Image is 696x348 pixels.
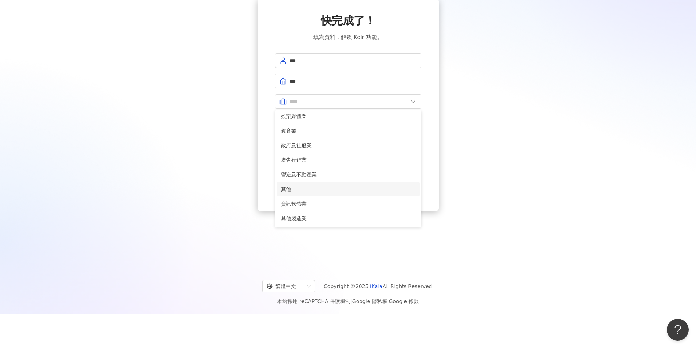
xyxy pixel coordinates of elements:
[370,283,383,289] a: iKala
[389,298,419,304] a: Google 條款
[321,13,376,28] span: 快完成了！
[281,127,415,135] span: 教育業
[267,280,304,292] div: 繁體中文
[352,298,387,304] a: Google 隱私權
[281,171,415,179] span: 營造及不動產業
[281,185,415,193] span: 其他
[313,33,382,42] span: 填寫資料，解鎖 Kolr 功能。
[281,156,415,164] span: 廣告行銷業
[277,297,419,306] span: 本站採用 reCAPTCHA 保護機制
[281,214,415,222] span: 其他製造業
[281,141,415,149] span: 政府及社服業
[281,200,415,208] span: 資訊軟體業
[350,298,352,304] span: |
[387,298,389,304] span: |
[281,112,415,120] span: 娛樂媒體業
[324,282,434,291] span: Copyright © 2025 All Rights Reserved.
[667,319,689,341] iframe: Help Scout Beacon - Open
